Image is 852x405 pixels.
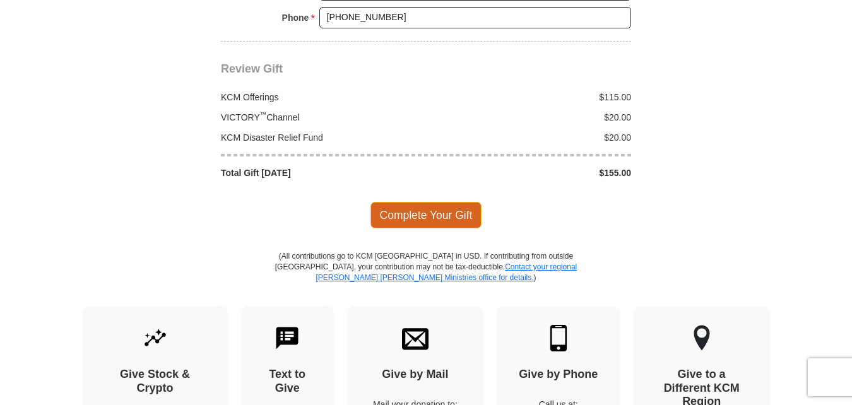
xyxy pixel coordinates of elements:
[263,368,312,395] h4: Text to Give
[221,62,283,75] span: Review Gift
[545,325,572,351] img: mobile.svg
[274,325,300,351] img: text-to-give.svg
[426,167,638,179] div: $155.00
[282,9,309,26] strong: Phone
[693,325,711,351] img: other-region
[215,111,427,124] div: VICTORY Channel
[426,91,638,103] div: $115.00
[105,368,206,395] h4: Give Stock & Crypto
[402,325,429,351] img: envelope.svg
[426,111,638,124] div: $20.00
[215,91,427,103] div: KCM Offerings
[260,110,267,118] sup: ™
[142,325,169,351] img: give-by-stock.svg
[215,131,427,144] div: KCM Disaster Relief Fund
[426,131,638,144] div: $20.00
[275,251,577,306] p: (All contributions go to KCM [GEOGRAPHIC_DATA] in USD. If contributing from outside [GEOGRAPHIC_D...
[519,368,598,382] h4: Give by Phone
[370,202,482,228] span: Complete Your Gift
[215,167,427,179] div: Total Gift [DATE]
[369,368,461,382] h4: Give by Mail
